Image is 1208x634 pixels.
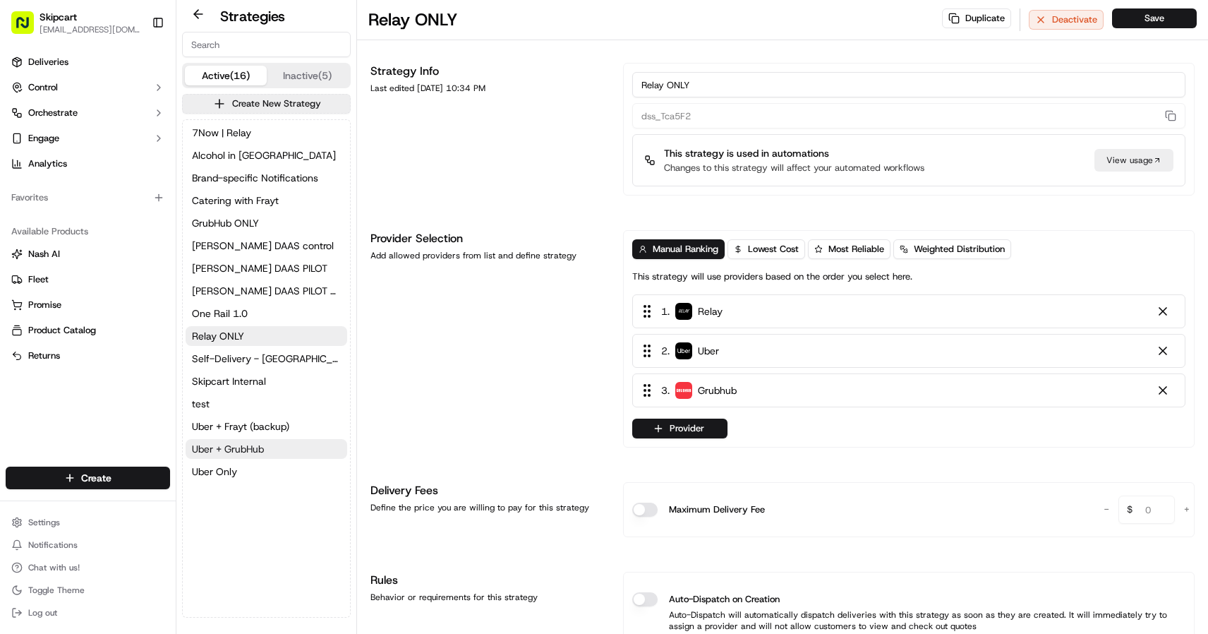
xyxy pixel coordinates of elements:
span: Control [28,81,58,94]
span: Deliveries [28,56,68,68]
p: Changes to this strategy will affect your automated workflows [664,162,924,174]
span: Toggle Theme [28,585,85,596]
a: 📗Knowledge Base [8,199,114,225]
span: Knowledge Base [28,205,108,219]
label: Auto-Dispatch on Creation [669,592,780,606]
button: Uber + GrubHub [186,439,347,459]
button: Returns [6,345,170,367]
div: 3. Grubhub [632,373,1185,407]
span: Brand-specific Notifications [192,171,318,185]
button: [PERSON_NAME] DAAS control [186,236,347,256]
h1: Strategy Info [370,63,606,80]
button: Start new chat [240,139,257,156]
a: Alcohol in [GEOGRAPHIC_DATA] [186,145,347,165]
h1: Provider Selection [370,230,606,247]
span: Product Catalog [28,324,96,337]
span: Grubhub [698,383,737,397]
span: Uber + GrubHub [192,442,264,456]
a: View usage [1094,149,1173,172]
span: Relay ONLY [192,329,244,343]
span: One Rail 1.0 [192,306,248,321]
span: test [192,397,210,411]
img: Nash [14,14,42,42]
button: [PERSON_NAME] DAAS PILOT [186,258,347,278]
button: Brand-specific Notifications [186,168,347,188]
span: Notifications [28,539,78,551]
span: Nash AI [28,248,60,261]
button: Self-Delivery - [GEOGRAPHIC_DATA] (DD + Uber) [186,349,347,369]
span: Create [81,471,111,485]
button: Nash AI [6,243,170,265]
div: 1. Relay [632,294,1185,328]
button: Create New Strategy [182,94,351,114]
a: Deliveries [6,51,170,73]
span: Catering with Frayt [192,193,279,208]
div: 💻 [119,206,131,217]
span: Manual Ranking [653,243,718,256]
span: Skipcart [40,10,77,24]
p: This strategy will use providers based on the order you select here. [632,270,912,283]
span: [PERSON_NAME] DAAS PILOT [192,261,327,275]
span: Alcohol in [GEOGRAPHIC_DATA] [192,148,336,162]
button: Toggle Theme [6,580,170,600]
div: 📗 [14,206,25,217]
button: Relay ONLY [186,326,347,346]
button: [PERSON_NAME] DAAS PILOT v2 [186,281,347,301]
div: 3 . [639,383,737,398]
button: Chat with us! [6,558,170,578]
input: Search [182,32,351,57]
p: Welcome 👋 [14,56,257,79]
button: Fleet [6,268,170,291]
span: Fleet [28,273,49,286]
span: Analytics [28,157,67,170]
p: This strategy is used in automations [664,146,924,160]
span: 7Now | Relay [192,126,251,140]
img: uber-new-logo.jpeg [675,342,692,359]
button: Product Catalog [6,319,170,342]
label: Maximum Delivery Fee [669,503,765,517]
button: Duplicate [942,8,1011,28]
button: Uber + Frayt (backup) [186,417,347,436]
button: GrubHub ONLY [186,213,347,233]
img: relay_logo_black.png [675,303,692,320]
button: Lowest Cost [727,239,805,259]
button: test [186,394,347,414]
button: Uber Only [186,462,347,482]
span: Chat with us! [28,562,80,573]
button: Settings [6,513,170,532]
div: Favorites [6,186,170,209]
a: Promise [11,299,164,311]
span: Weighted Distribution [914,243,1005,256]
button: [EMAIL_ADDRESS][DOMAIN_NAME] [40,24,140,35]
button: Log out [6,603,170,623]
a: Catering with Frayt [186,191,347,210]
a: 💻API Documentation [114,199,232,225]
span: GrubHub ONLY [192,216,259,230]
button: Provider [632,419,727,438]
h1: Relay ONLY [368,8,457,31]
div: 2 . [639,343,719,359]
button: Manual Ranking [632,239,725,259]
button: Inactive (5) [267,66,349,85]
button: Save [1112,8,1197,28]
div: Add allowed providers from list and define strategy [370,250,606,261]
button: Most Reliable [808,239,890,259]
button: Weighted Distribution [893,239,1011,259]
button: Deactivate [1029,10,1104,30]
span: Engage [28,132,59,145]
button: One Rail 1.0 [186,304,347,323]
span: Lowest Cost [748,243,799,256]
span: Skipcart Internal [192,374,266,388]
button: Engage [6,127,170,150]
div: Define the price you are willing to pay for this strategy [370,502,606,513]
h1: Delivery Fees [370,482,606,499]
span: Most Reliable [828,243,884,256]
